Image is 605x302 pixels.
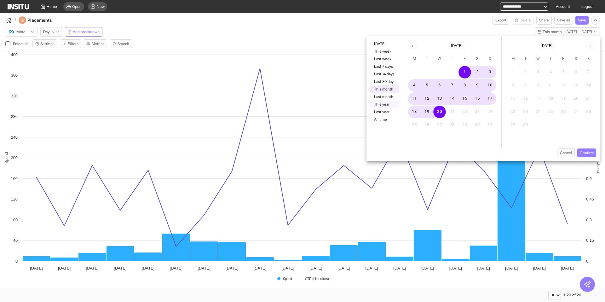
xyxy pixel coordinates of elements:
[198,266,210,270] tspan: [DATE]
[370,85,399,93] button: This month
[484,92,496,105] button: 17
[370,48,399,55] button: This week
[58,266,71,270] tspan: [DATE]
[86,266,99,270] tspan: [DATE]
[586,259,588,264] text: 0
[535,27,600,36] button: This month - [DATE] - [DATE]
[72,4,82,9] span: Open
[11,114,18,119] text: 280
[447,53,458,65] span: Thursday
[118,41,129,46] span: Search
[11,94,18,98] text: 320
[472,53,483,65] span: Saturday
[282,266,294,270] tspan: [DATE]
[533,53,544,65] span: Wednesday
[226,266,238,270] tspan: [DATE]
[545,53,556,65] span: Thursday
[477,266,490,270] tspan: [DATE]
[538,41,555,50] button: [DATE]
[409,53,420,65] span: Monday
[11,197,18,201] text: 120
[421,53,433,65] span: Tuesday
[40,27,62,37] button: Day
[309,266,322,270] tspan: [DATE]
[27,17,69,23] h4: Placements
[370,116,399,123] button: All time
[586,176,592,181] text: 0.6
[561,266,574,270] tspan: [DATE]
[366,266,378,270] tspan: [DATE]
[554,16,573,25] button: Save as
[32,39,57,48] button: Settings
[13,238,18,243] text: 40
[283,277,292,281] text: Spend
[484,66,496,78] button: 3
[4,152,9,164] text: Spend
[110,39,132,48] button: Search
[84,39,107,48] button: Metrics
[558,53,569,65] span: Friday
[19,16,69,24] div: Placements
[543,29,592,34] span: This month - [DATE] - [DATE]
[451,43,463,48] span: [DATE]
[577,148,596,157] button: Confirm
[596,142,601,173] text: CTR (Link clicks)
[370,63,399,70] button: Last 7 days
[370,108,399,116] button: Last year
[421,266,434,270] tspan: [DATE]
[563,293,581,298] div: 1-20 of 20
[507,53,519,65] span: Monday
[421,106,433,118] button: 19
[30,266,43,270] tspan: [DATE]
[370,93,399,101] button: Last month
[434,53,445,65] span: Wednesday
[408,106,421,118] button: 18
[458,66,471,78] button: 1
[471,92,484,105] button: 16
[512,16,534,25] button: Delete
[433,106,446,118] button: 20
[446,79,458,92] button: 7
[512,16,534,25] span: You cannot delete a preset report.
[421,92,433,105] button: 12
[533,266,546,270] tspan: [DATE]
[305,277,329,281] text: CTR (Link clicks)
[15,259,18,264] text: 0
[570,53,582,65] span: Saturday
[458,92,471,105] button: 15
[520,53,531,65] span: Tuesday
[254,266,266,270] tspan: [DATE]
[433,79,446,92] button: 6
[446,92,458,105] button: 14
[421,79,433,92] button: 5
[370,101,399,108] button: This year
[13,41,30,46] span: Select all
[505,266,518,270] tspan: [DATE]
[586,41,595,50] span: You cannot perform this action
[586,218,592,222] text: 0.3
[170,266,182,270] tspan: [DATE]
[142,266,154,270] tspan: [DATE]
[408,92,421,105] button: 11
[11,52,18,57] text: 400
[73,29,100,34] span: Add breakdown
[408,79,421,92] button: 4
[458,79,471,92] button: 8
[459,53,470,65] span: Friday
[97,4,105,9] span: New
[370,78,399,85] button: Last 30 days
[47,4,57,9] span: Home
[40,41,55,46] span: Settings
[541,43,552,48] span: [DATE]
[11,155,18,160] text: 200
[393,266,406,270] tspan: [DATE]
[65,27,102,37] button: Add breakdown
[11,176,18,181] text: 160
[583,53,594,65] span: Sunday
[370,40,399,48] button: [DATE]
[433,92,446,105] button: 13
[471,79,484,92] button: 9
[449,266,462,270] tspan: [DATE]
[586,238,594,243] text: 0.15
[60,39,81,48] button: Filters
